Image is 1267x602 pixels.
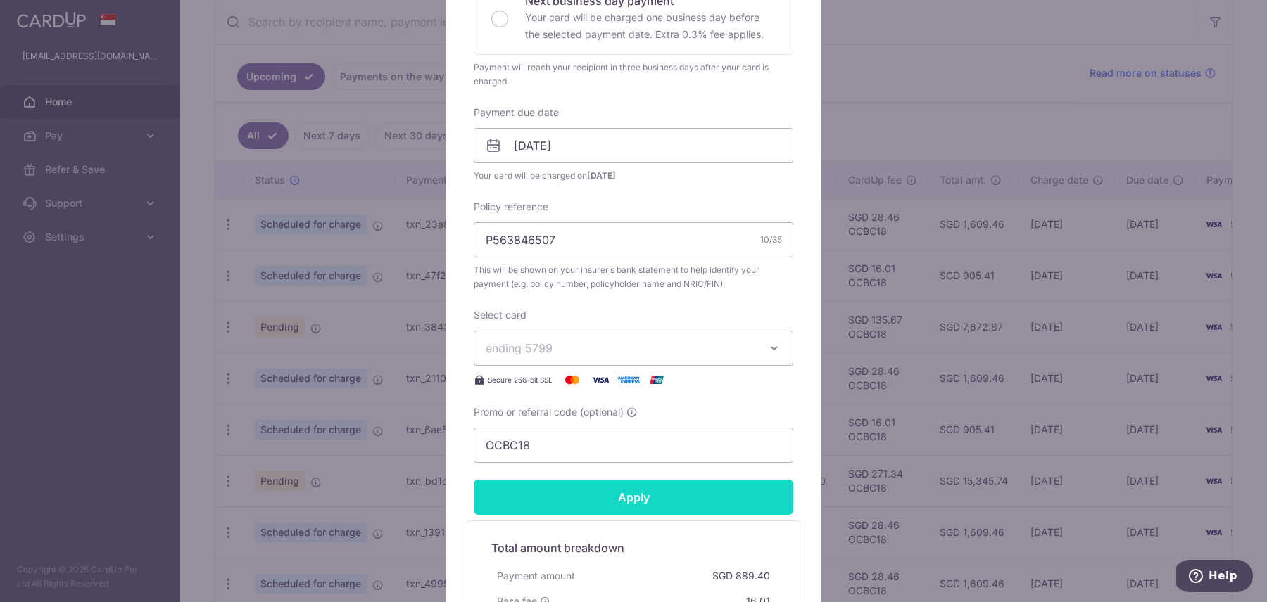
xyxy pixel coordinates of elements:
iframe: Opens a widget where you can find more information [1176,560,1253,595]
label: Payment due date [474,105,559,120]
div: Payment amount [491,563,581,589]
span: Secure 256-bit SSL [488,374,553,385]
label: Select card [474,308,527,322]
div: SGD 889.40 [707,563,776,589]
label: Policy reference [474,200,548,214]
input: DD / MM / YYYY [474,128,793,163]
span: ending 5799 [486,341,553,355]
p: Your card will be charged one business day before the selected payment date. Extra 0.3% fee applies. [525,9,776,43]
span: Your card will be charged on [474,169,793,183]
img: UnionPay [643,371,671,388]
img: Mastercard [558,371,586,388]
input: Apply [474,480,793,515]
h5: Total amount breakdown [491,539,776,556]
span: Promo or referral code (optional) [474,405,624,419]
span: [DATE] [587,170,616,181]
div: Payment will reach your recipient in three business days after your card is charged. [474,60,793,89]
img: American Express [614,371,643,388]
span: This will be shown on your insurer’s bank statement to help identify your payment (e.g. policy nu... [474,263,793,291]
img: Visa [586,371,614,388]
div: 10/35 [760,233,782,247]
button: ending 5799 [474,331,793,366]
